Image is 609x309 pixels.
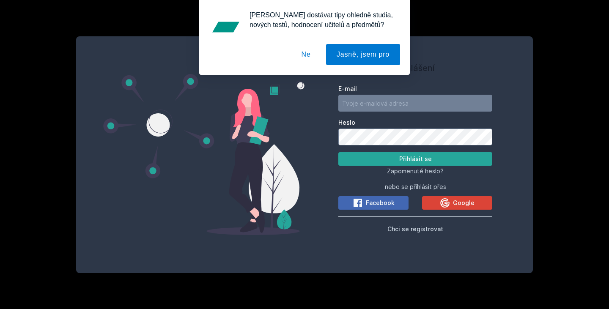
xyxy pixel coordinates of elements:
div: [PERSON_NAME] dostávat tipy ohledně studia, nových testů, hodnocení učitelů a předmětů? [243,10,400,30]
button: Facebook [338,196,409,210]
button: Chci se registrovat [387,224,443,234]
label: E-mail [338,85,492,93]
span: Google [453,199,475,207]
span: Facebook [366,199,395,207]
button: Ne [291,44,321,65]
span: nebo se přihlásit přes [385,183,446,191]
span: Zapomenuté heslo? [387,167,444,175]
label: Heslo [338,118,492,127]
span: Chci se registrovat [387,225,443,232]
button: Přihlásit se [338,152,492,166]
img: notification icon [209,10,243,44]
button: Jasně, jsem pro [326,44,400,65]
button: Google [422,196,492,210]
input: Tvoje e-mailová adresa [338,95,492,112]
